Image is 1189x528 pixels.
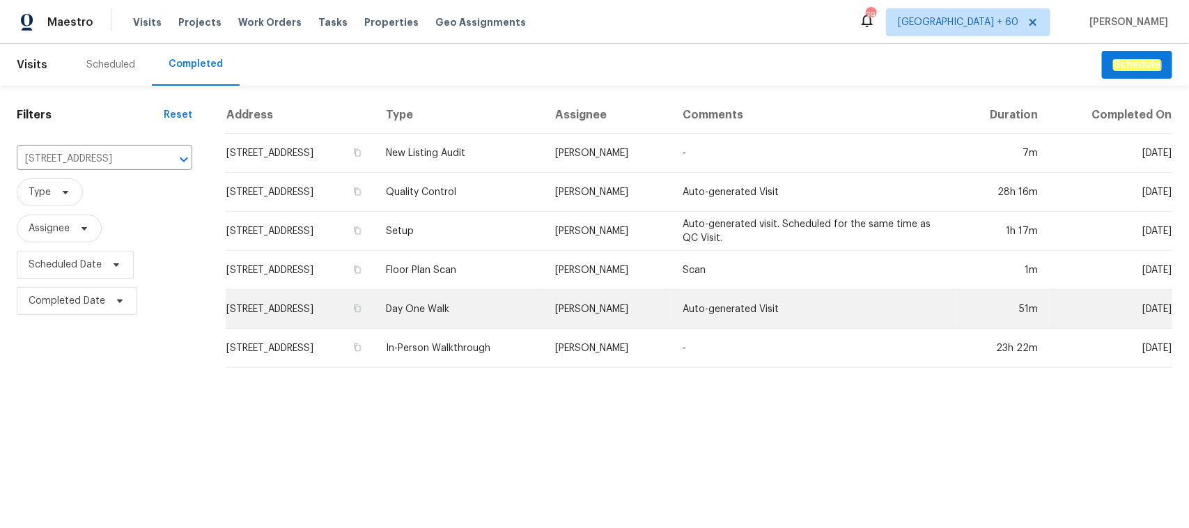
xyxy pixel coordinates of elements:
[671,97,956,134] th: Comments
[29,294,105,308] span: Completed Date
[671,212,956,251] td: Auto-generated visit. Scheduled for the same time as QC Visit.
[544,173,671,212] td: [PERSON_NAME]
[866,8,876,22] div: 796
[375,212,544,251] td: Setup
[544,97,671,134] th: Assignee
[226,329,375,368] td: [STREET_ADDRESS]
[375,329,544,368] td: In-Person Walkthrough
[226,212,375,251] td: [STREET_ADDRESS]
[29,258,102,272] span: Scheduled Date
[544,290,671,329] td: [PERSON_NAME]
[671,173,956,212] td: Auto-generated Visit
[226,173,375,212] td: [STREET_ADDRESS]
[544,134,671,173] td: [PERSON_NAME]
[169,57,223,71] div: Completed
[164,108,192,122] div: Reset
[17,108,164,122] h1: Filters
[174,150,194,169] button: Open
[956,290,1050,329] td: 51m
[898,15,1018,29] span: [GEOGRAPHIC_DATA] + 60
[956,173,1050,212] td: 28h 16m
[1050,212,1172,251] td: [DATE]
[318,17,348,27] span: Tasks
[671,134,956,173] td: -
[544,251,671,290] td: [PERSON_NAME]
[47,15,93,29] span: Maestro
[375,290,544,329] td: Day One Walk
[435,15,526,29] span: Geo Assignments
[375,134,544,173] td: New Listing Audit
[1050,329,1172,368] td: [DATE]
[1050,251,1172,290] td: [DATE]
[956,97,1050,134] th: Duration
[17,148,153,170] input: Search for an address...
[226,251,375,290] td: [STREET_ADDRESS]
[671,251,956,290] td: Scan
[956,134,1050,173] td: 7m
[29,185,51,199] span: Type
[238,15,302,29] span: Work Orders
[351,146,364,159] button: Copy Address
[226,290,375,329] td: [STREET_ADDRESS]
[178,15,222,29] span: Projects
[671,290,956,329] td: Auto-generated Visit
[351,302,364,315] button: Copy Address
[375,97,544,134] th: Type
[351,263,364,276] button: Copy Address
[375,173,544,212] td: Quality Control
[1113,59,1161,70] em: Schedule
[375,251,544,290] td: Floor Plan Scan
[1050,173,1172,212] td: [DATE]
[351,185,364,198] button: Copy Address
[226,97,375,134] th: Address
[351,341,364,354] button: Copy Address
[544,329,671,368] td: [PERSON_NAME]
[17,49,47,80] span: Visits
[364,15,419,29] span: Properties
[1102,51,1172,79] button: Schedule
[1050,134,1172,173] td: [DATE]
[351,224,364,237] button: Copy Address
[956,251,1050,290] td: 1m
[226,134,375,173] td: [STREET_ADDRESS]
[86,58,135,72] div: Scheduled
[956,329,1050,368] td: 23h 22m
[671,329,956,368] td: -
[133,15,162,29] span: Visits
[1084,15,1168,29] span: [PERSON_NAME]
[544,212,671,251] td: [PERSON_NAME]
[1050,290,1172,329] td: [DATE]
[956,212,1050,251] td: 1h 17m
[1050,97,1172,134] th: Completed On
[29,222,70,235] span: Assignee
